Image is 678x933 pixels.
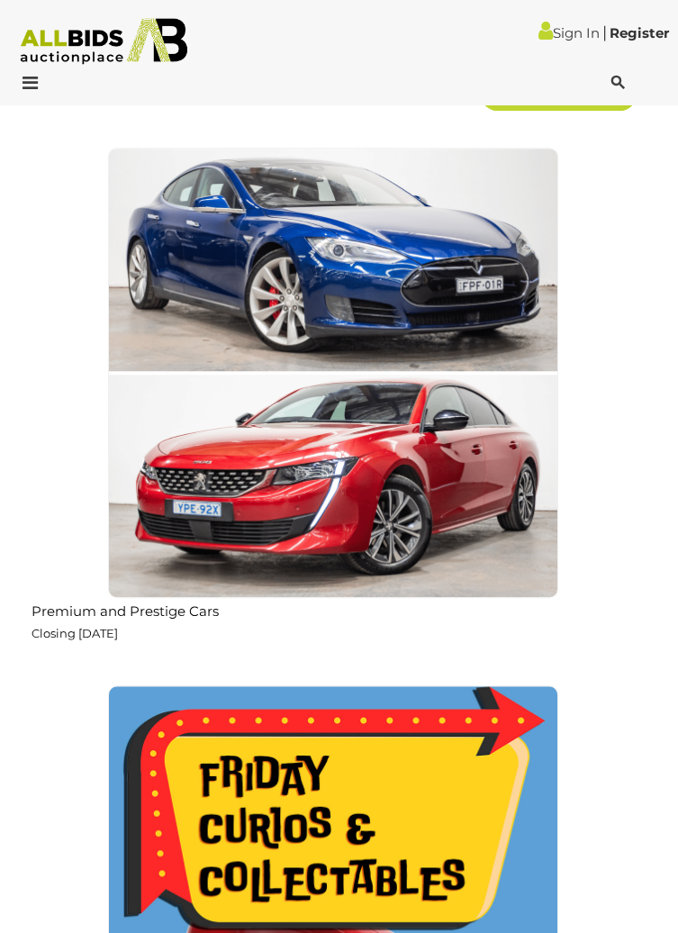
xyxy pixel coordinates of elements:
[610,24,669,41] a: Register
[602,23,607,42] span: |
[108,148,558,598] img: Premium and Prestige Cars
[32,600,642,620] h2: Premium and Prestige Cars
[23,147,642,672] a: Premium and Prestige Cars Closing [DATE]
[538,24,600,41] a: Sign In
[11,18,198,65] img: Allbids.com.au
[32,623,642,644] p: Closing [DATE]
